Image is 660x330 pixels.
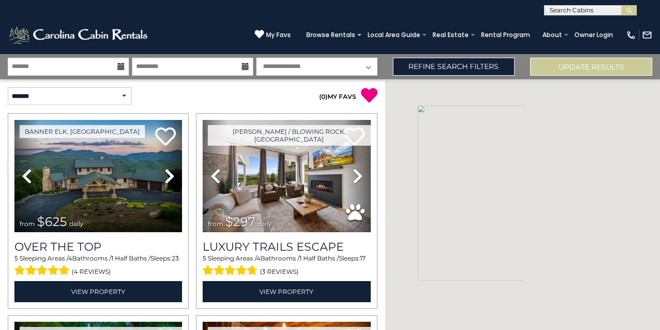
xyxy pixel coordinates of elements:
[260,265,299,279] span: (3 reviews)
[256,254,260,262] span: 4
[172,254,179,262] span: 23
[69,220,84,228] span: daily
[537,28,567,42] a: About
[530,58,652,76] button: Update Results
[642,30,652,40] img: mail-regular-white.png
[37,214,67,229] span: $625
[14,240,182,254] a: Over The Top
[203,254,370,279] div: Sleeping Areas / Bathrooms / Sleeps:
[255,29,291,40] a: My Favs
[203,281,370,302] a: View Property
[225,214,255,229] span: $297
[20,220,35,228] span: from
[266,30,291,40] span: My Favs
[203,254,206,262] span: 5
[427,28,474,42] a: Real Estate
[257,220,272,228] span: daily
[14,281,182,302] a: View Property
[300,254,339,262] span: 1 Half Baths /
[203,120,370,232] img: thumbnail_168695581.jpeg
[14,254,182,279] div: Sleeping Areas / Bathrooms / Sleeps:
[319,93,327,100] span: ( )
[321,93,325,100] span: 0
[155,126,176,148] a: Add to favorites
[14,254,18,262] span: 5
[14,120,182,232] img: thumbnail_167153549.jpeg
[626,30,636,40] img: phone-regular-white.png
[20,125,145,138] a: Banner Elk, [GEOGRAPHIC_DATA]
[208,220,223,228] span: from
[319,93,356,100] a: (0)MY FAVS
[476,28,535,42] a: Rental Program
[569,28,618,42] a: Owner Login
[393,58,515,76] a: Refine Search Filters
[111,254,151,262] span: 1 Half Baths /
[301,28,360,42] a: Browse Rentals
[360,254,366,262] span: 17
[8,25,151,45] img: White-1-2.png
[203,240,370,254] a: Luxury Trails Escape
[362,28,425,42] a: Local Area Guide
[68,254,72,262] span: 4
[72,265,111,279] span: (4 reviews)
[208,125,370,146] a: [PERSON_NAME] / Blowing Rock, [GEOGRAPHIC_DATA]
